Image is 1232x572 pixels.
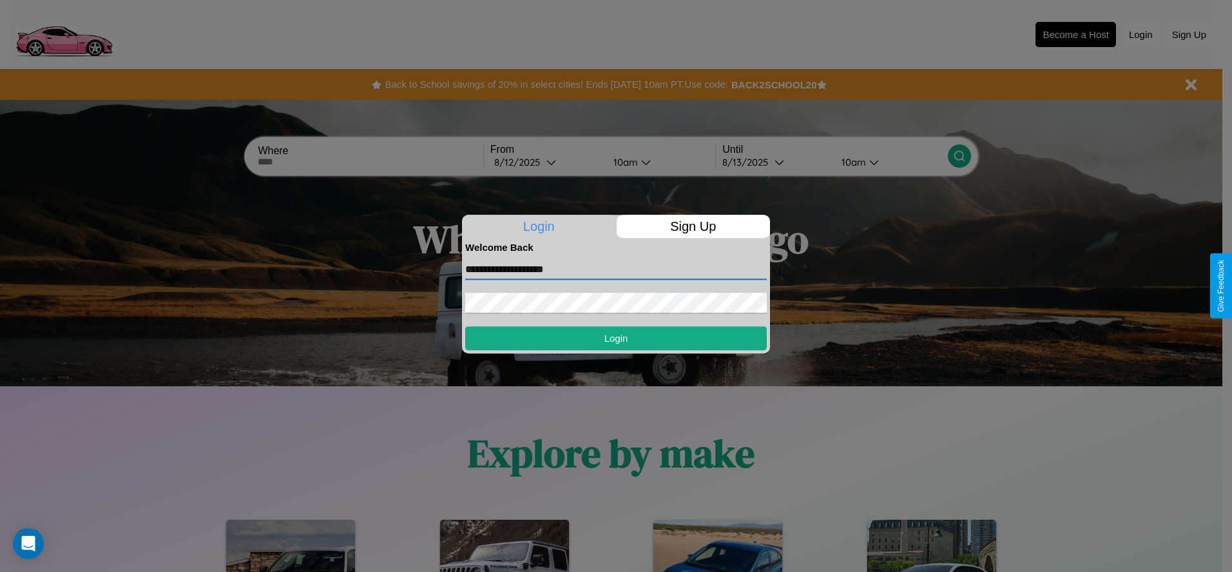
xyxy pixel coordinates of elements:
[465,326,767,350] button: Login
[617,215,771,238] p: Sign Up
[13,528,44,559] div: Open Intercom Messenger
[465,242,767,253] h4: Welcome Back
[1217,260,1226,312] div: Give Feedback
[462,215,616,238] p: Login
